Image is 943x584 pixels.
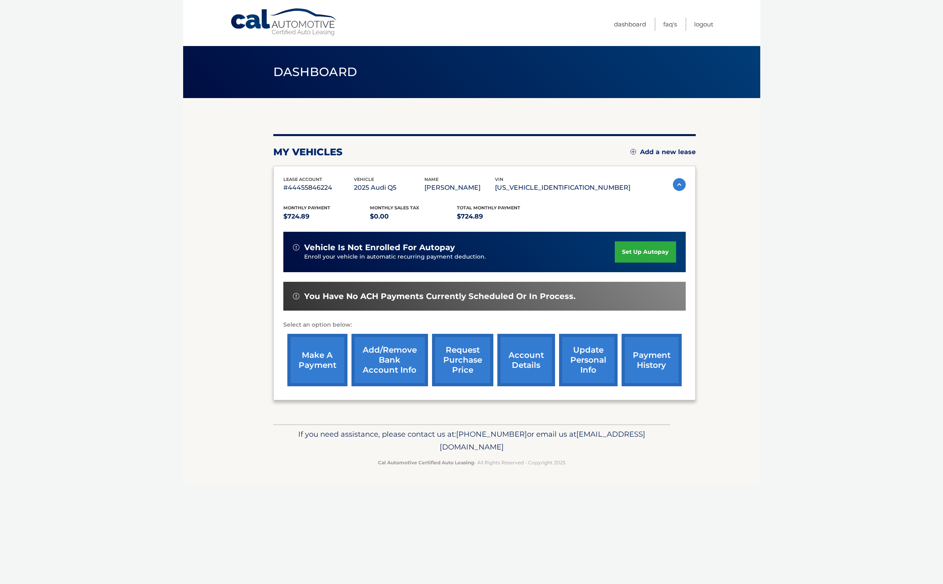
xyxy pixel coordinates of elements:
a: account details [497,334,555,386]
img: accordion-active.svg [673,178,686,191]
img: add.svg [630,149,636,155]
span: [PHONE_NUMBER] [456,429,527,439]
p: [US_VEHICLE_IDENTIFICATION_NUMBER] [495,182,630,193]
span: vin [495,177,503,182]
p: 2025 Audi Q5 [354,182,424,193]
p: $0.00 [370,211,457,222]
p: $724.89 [283,211,370,222]
span: You have no ACH payments currently scheduled or in process. [304,291,575,301]
p: If you need assistance, please contact us at: or email us at [279,428,665,454]
a: Add/Remove bank account info [351,334,428,386]
p: Enroll your vehicle in automatic recurring payment deduction. [304,253,615,261]
span: lease account [283,177,322,182]
span: Total Monthly Payment [457,205,520,211]
span: Monthly sales Tax [370,205,419,211]
a: set up autopay [615,241,676,263]
a: payment history [622,334,682,386]
a: update personal info [559,334,618,386]
p: - All Rights Reserved - Copyright 2025 [279,458,665,467]
img: alert-white.svg [293,244,299,251]
a: FAQ's [663,18,677,31]
p: $724.89 [457,211,544,222]
span: vehicle is not enrolled for autopay [304,243,455,253]
a: Cal Automotive [230,8,338,36]
a: request purchase price [432,334,493,386]
img: alert-white.svg [293,293,299,299]
a: Dashboard [614,18,646,31]
span: name [424,177,438,182]
p: #44455846224 [283,182,354,193]
p: [PERSON_NAME] [424,182,495,193]
span: vehicle [354,177,374,182]
span: Dashboard [273,64,357,79]
span: Monthly Payment [283,205,330,211]
a: Add a new lease [630,148,696,156]
span: [EMAIL_ADDRESS][DOMAIN_NAME] [440,429,645,452]
strong: Cal Automotive Certified Auto Leasing [378,460,474,466]
a: Logout [694,18,713,31]
a: make a payment [287,334,347,386]
p: Select an option below: [283,320,686,330]
h2: my vehicles [273,146,343,158]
